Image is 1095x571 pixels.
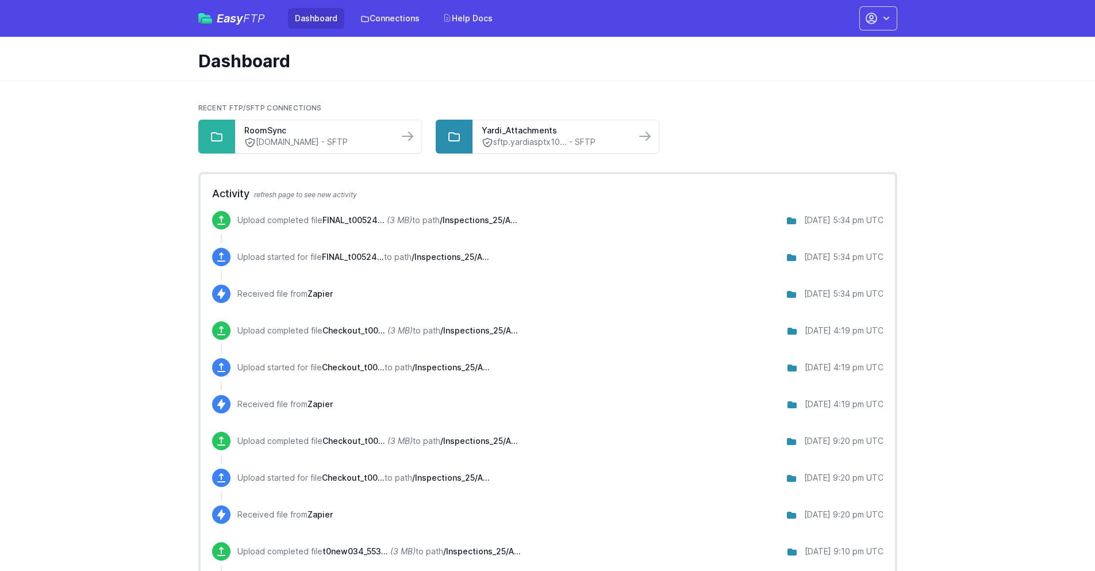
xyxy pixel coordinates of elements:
[804,251,883,263] div: [DATE] 5:34 pm UTC
[288,8,344,29] a: Dashboard
[322,252,384,262] span: FINAL_t0052481_32114th_#37.pdf
[198,13,212,24] img: easyftp_logo.png
[237,546,521,557] p: Upload completed file to path
[387,325,413,335] i: (3 MB)
[804,509,883,520] div: [DATE] 9:20 pm UTC
[237,435,518,447] p: Upload completed file to path
[412,362,490,372] span: /Inspections_25/Attachment
[308,399,333,409] span: Zapier
[387,436,413,446] i: (3 MB)
[237,509,333,520] p: Received file from
[805,362,883,373] div: [DATE] 4:19 pm UTC
[440,436,518,446] span: /Inspections_25/Attachment
[322,325,385,335] span: Checkout_t0048358_2900eaur_#104.pdf
[237,325,518,336] p: Upload completed file to path
[244,136,389,148] a: [DOMAIN_NAME] - SFTP
[198,13,265,24] a: EasyFTP
[805,398,883,410] div: [DATE] 4:19 pm UTC
[805,546,883,557] div: [DATE] 9:10 pm UTC
[237,251,489,263] p: Upload started for file to path
[237,288,333,300] p: Received file from
[308,509,333,519] span: Zapier
[482,125,627,136] a: Yardi_Attachments
[440,215,517,225] span: /Inspections_25/Attachment
[804,288,883,300] div: [DATE] 5:34 pm UTC
[804,214,883,226] div: [DATE] 5:34 pm UTC
[237,472,490,484] p: Upload started for file to path
[198,51,888,71] h1: Dashboard
[440,325,518,335] span: /Inspections_25/Attachment
[387,215,412,225] i: (3 MB)
[212,186,883,202] h2: Activity
[805,325,883,336] div: [DATE] 4:19 pm UTC
[804,435,883,447] div: [DATE] 9:20 pm UTC
[322,362,385,372] span: Checkout_t0048358_2900eaur_#104.pdf
[436,8,500,29] a: Help Docs
[244,125,389,136] a: RoomSync
[322,436,385,446] span: Checkout_t0048291_26em_#25.pdf
[412,473,490,482] span: /Inspections_25/Attachment
[254,190,357,199] span: refresh page to see new activity
[217,13,265,24] span: Easy
[308,289,333,298] span: Zapier
[443,546,521,556] span: /Inspections_25/Attachment
[322,215,385,225] span: FINAL_t0052481_32114th_#37.pdf
[412,252,489,262] span: /Inspections_25/Attachment
[237,362,490,373] p: Upload started for file to path
[243,12,265,25] span: FTP
[354,8,427,29] a: Connections
[322,546,388,556] span: t0new034_5532new_105.pdf
[390,546,416,556] i: (3 MB)
[237,398,333,410] p: Received file from
[198,104,897,113] h2: Recent FTP/SFTP Connections
[237,214,517,226] p: Upload completed file to path
[482,136,627,148] a: sftp.yardiasptx10... - SFTP
[804,472,883,484] div: [DATE] 9:20 pm UTC
[322,473,385,482] span: Checkout_t0048291_26em_#25.pdf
